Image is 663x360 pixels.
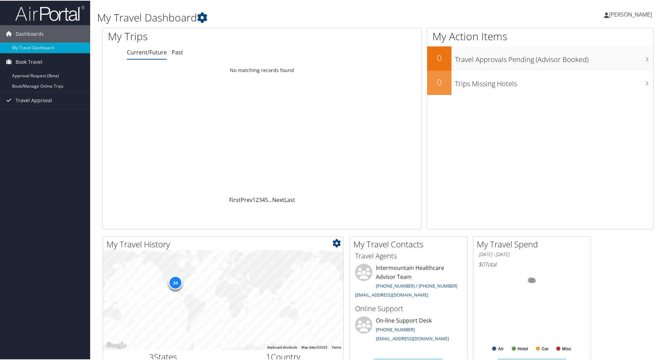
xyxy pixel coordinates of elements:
div: 34 [169,275,182,289]
li: On-line Support Desk [352,316,465,344]
h1: My Action Items [427,28,653,43]
a: Prev [241,195,252,203]
h3: Online Support [355,303,462,313]
a: [EMAIL_ADDRESS][DOMAIN_NAME] [355,291,428,297]
h2: 0 [427,51,451,63]
h3: Travel Approvals Pending (Advisor Booked) [455,51,653,64]
a: First [229,195,241,203]
a: 3 [259,195,262,203]
span: $0 [479,260,485,267]
h1: My Trips [108,28,283,43]
a: 1 [252,195,256,203]
span: Map data ©2025 [301,345,327,349]
h1: My Travel Dashboard [97,10,472,24]
button: Keyboard shortcuts [267,344,297,349]
a: [PHONE_NUMBER] [376,326,415,332]
a: Open this area in Google Maps (opens a new window) [105,340,128,349]
text: Car [542,346,549,351]
h2: 0 [427,76,451,87]
a: [PERSON_NAME] [604,3,659,24]
span: [PERSON_NAME] [609,10,652,18]
span: … [268,195,272,203]
a: [EMAIL_ADDRESS][DOMAIN_NAME] [376,335,449,341]
a: Terms (opens in new tab) [331,345,341,349]
a: 2 [256,195,259,203]
a: Last [284,195,295,203]
text: Hotel [518,346,528,351]
a: [PHONE_NUMBER] / [PHONE_NUMBER] [376,282,457,288]
h6: [DATE] - [DATE] [479,251,585,257]
h2: My Travel History [106,238,343,249]
li: Intermountain Healthcare Advisor Team [352,263,465,300]
a: Next [272,195,284,203]
text: Misc [562,346,571,351]
span: Dashboards [16,25,44,42]
span: Book Travel [16,53,42,70]
text: Air [498,346,504,351]
h6: Total [479,260,585,267]
h2: My Travel Contacts [353,238,467,249]
tspan: 0% [529,278,535,282]
img: airportal-logo.png [15,5,85,21]
a: 0Travel Approvals Pending (Advisor Booked) [427,46,653,70]
a: Current/Future [127,48,167,55]
h3: Travel Agents [355,251,462,260]
h2: My Travel Spend [477,238,591,249]
a: 0Trips Missing Hotels [427,70,653,94]
img: Google [105,340,128,349]
a: 5 [265,195,268,203]
a: 4 [262,195,265,203]
td: No matching records found [103,63,421,76]
h3: Trips Missing Hotels [455,75,653,88]
a: Past [172,48,183,55]
span: Travel Approval [16,91,52,108]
